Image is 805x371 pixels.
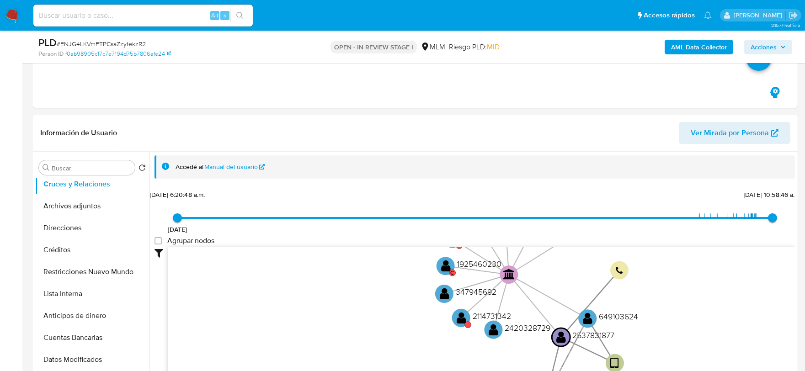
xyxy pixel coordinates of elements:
[224,11,226,20] span: s
[167,236,214,245] span: Agrupar nodos
[43,164,50,171] button: Buscar
[665,40,733,54] button: AML Data Collector
[421,42,445,52] div: MLM
[744,40,792,54] button: Acciones
[35,239,149,261] button: Créditos
[168,225,187,234] span: [DATE]
[457,311,466,324] text: 
[691,122,769,144] span: Ver Mirada por Persona
[440,287,449,300] text: 
[35,173,149,195] button: Cruces y Relaciones
[33,10,253,21] input: Buscar usuario o caso...
[449,42,500,52] span: Riesgo PLD:
[599,311,638,322] text: 649103624
[456,286,496,297] text: 347945692
[789,11,798,20] a: Salir
[751,40,777,54] span: Acciones
[230,9,249,22] button: search-icon
[734,11,785,20] p: dalia.goicochea@mercadolibre.com.mx
[572,329,614,341] text: 2537831877
[35,283,149,305] button: Lista Interna
[583,312,592,325] text: 
[35,195,149,217] button: Archivos adjuntos
[489,323,498,336] text: 
[644,11,695,20] span: Accesos rápidos
[487,42,500,52] span: MID
[771,21,800,29] span: 3.157.1-hotfix-5
[505,322,550,333] text: 2420328729
[611,356,619,370] text: 
[441,259,451,272] text: 
[40,128,117,138] h1: Información de Usuario
[35,217,149,239] button: Direcciones
[616,266,623,275] text: 
[704,11,712,19] a: Notificaciones
[450,269,454,277] text: C
[38,35,57,50] b: PLD
[503,269,515,280] text: 
[35,327,149,349] button: Cuentas Bancarias
[35,261,149,283] button: Restricciones Nuevo Mundo
[139,164,146,174] button: Volver al orden por defecto
[457,258,501,270] text: 1925460230
[155,237,162,244] input: Agrupar nodos
[35,305,149,327] button: Anticipos de dinero
[556,330,566,344] text: 
[679,122,790,144] button: Ver Mirada por Persona
[150,190,205,199] span: [DATE] 6:20:48 a.m.
[176,163,203,171] span: Accedé al
[52,164,131,172] input: Buscar
[35,349,149,371] button: Datos Modificados
[473,310,511,322] text: 2114731342
[38,50,64,58] b: Person ID
[331,41,417,53] p: OPEN - IN REVIEW STAGE I
[57,39,146,48] span: # ENJG4LKVmFTPCsaZzytekzR2
[205,163,265,171] a: Manual del usuario
[211,11,219,20] span: Alt
[65,50,171,58] a: f0ab98905c17c7e7194d75b7806afe24
[671,40,727,54] b: AML Data Collector
[744,190,801,199] span: [DATE] 10:58:46 a.m.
